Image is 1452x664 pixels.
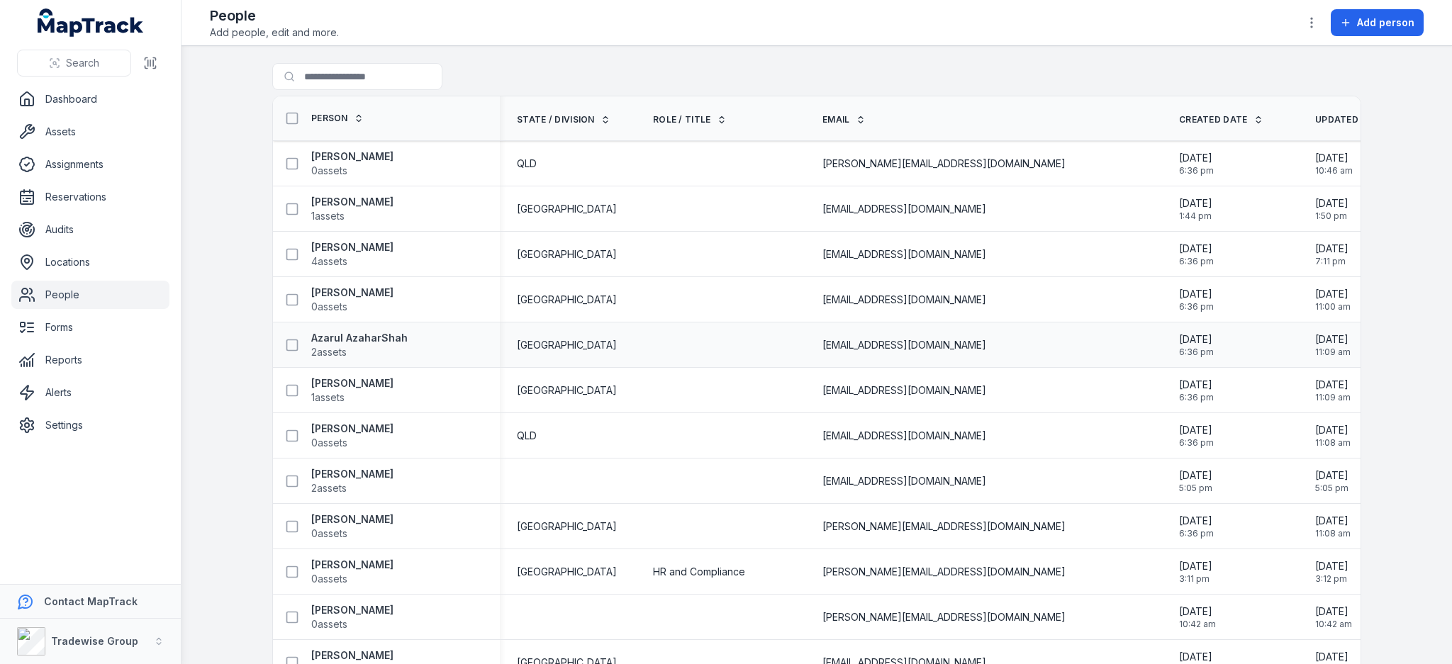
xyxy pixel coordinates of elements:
time: 6/13/2025, 1:50:37 PM [1315,196,1348,222]
span: [GEOGRAPHIC_DATA] [517,293,617,307]
strong: [PERSON_NAME] [311,286,393,300]
a: [PERSON_NAME]0assets [311,603,393,631]
span: 3:11 pm [1179,573,1212,585]
span: 6:36 pm [1179,165,1214,176]
a: [PERSON_NAME]4assets [311,240,393,269]
span: Role / Title [653,114,711,125]
span: 11:09 am [1315,392,1351,403]
span: 1 assets [311,390,345,405]
a: Role / Title [653,114,727,125]
span: 6:36 pm [1179,392,1214,403]
span: 6:36 pm [1179,256,1214,267]
a: People [11,281,169,309]
span: QLD [517,157,537,171]
time: 1/24/2025, 11:08:43 AM [1315,514,1351,539]
span: 0 assets [311,300,347,314]
span: 0 assets [311,527,347,541]
a: Dashboard [11,85,169,113]
span: 5:05 pm [1179,483,1212,494]
span: [EMAIL_ADDRESS][DOMAIN_NAME] [822,202,986,216]
strong: [PERSON_NAME] [311,558,393,572]
span: 0 assets [311,572,347,586]
span: [EMAIL_ADDRESS][DOMAIN_NAME] [822,338,986,352]
span: QLD [517,429,537,443]
span: 11:09 am [1315,347,1351,358]
time: 7/4/2025, 5:05:41 PM [1315,468,1348,494]
span: [EMAIL_ADDRESS][DOMAIN_NAME] [822,247,986,261]
span: 2 assets [311,481,347,495]
a: [PERSON_NAME]0assets [311,512,393,541]
span: [DATE] [1179,332,1214,347]
a: Reports [11,346,169,374]
span: [PERSON_NAME][EMAIL_ADDRESS][DOMAIN_NAME] [822,610,1066,624]
time: 1/23/2025, 6:36:52 PM [1179,151,1214,176]
time: 5/5/2025, 3:11:21 PM [1179,559,1212,585]
span: Person [311,113,348,124]
span: [DATE] [1315,242,1348,256]
span: Updated Date [1315,114,1385,125]
a: Created Date [1179,114,1263,125]
a: Assignments [11,150,169,179]
span: [DATE] [1179,242,1214,256]
span: 6:36 pm [1179,347,1214,358]
span: [DATE] [1179,378,1214,392]
span: [DATE] [1179,650,1214,664]
strong: [PERSON_NAME] [311,467,393,481]
a: Settings [11,411,169,439]
button: Search [17,50,131,77]
strong: [PERSON_NAME] [311,376,393,390]
span: 11:08 am [1315,528,1351,539]
a: State / Division [517,114,610,125]
time: 1/23/2025, 6:36:52 PM [1179,242,1214,267]
strong: [PERSON_NAME] [311,422,393,436]
span: 11:00 am [1315,301,1351,313]
span: 11:08 am [1315,437,1351,449]
span: 6:36 pm [1179,301,1214,313]
span: [DATE] [1315,196,1348,210]
strong: [PERSON_NAME] [311,195,393,209]
time: 1/23/2025, 6:36:52 PM [1179,423,1214,449]
span: [DATE] [1315,332,1351,347]
span: [DATE] [1179,196,1212,210]
span: [DATE] [1179,287,1214,301]
a: Forms [11,313,169,342]
span: [DATE] [1315,287,1351,301]
span: [GEOGRAPHIC_DATA] [517,202,617,216]
a: Azarul AzaharShah2assets [311,331,408,359]
span: Add person [1357,16,1414,30]
a: [PERSON_NAME]1assets [311,376,393,405]
span: [DATE] [1315,650,1351,664]
span: [DATE] [1179,468,1212,483]
span: [DATE] [1315,151,1353,165]
span: 0 assets [311,617,347,631]
span: 6:36 pm [1179,528,1214,539]
a: Audits [11,215,169,244]
span: [DATE] [1179,423,1214,437]
span: [GEOGRAPHIC_DATA] [517,565,617,579]
span: [PERSON_NAME][EMAIL_ADDRESS][DOMAIN_NAME] [822,565,1066,579]
time: 1/24/2025, 11:09:07 AM [1315,378,1351,403]
strong: Tradewise Group [51,635,138,647]
span: 10:42 am [1179,619,1216,630]
span: [DATE] [1315,604,1352,619]
time: 6/13/2025, 1:44:30 PM [1179,196,1212,222]
time: 1/24/2025, 11:09:12 AM [1315,332,1351,358]
span: 10:42 am [1315,619,1352,630]
a: MapTrack [38,9,144,37]
span: [PERSON_NAME][EMAIL_ADDRESS][DOMAIN_NAME] [822,157,1066,171]
span: State / Division [517,114,595,125]
span: 1:44 pm [1179,210,1212,222]
span: 3:12 pm [1315,573,1348,585]
time: 7/4/2025, 5:05:41 PM [1179,468,1212,494]
a: Locations [11,248,169,276]
span: 1:50 pm [1315,210,1348,222]
strong: [PERSON_NAME] [311,648,393,663]
span: [EMAIL_ADDRESS][DOMAIN_NAME] [822,293,986,307]
h2: People [210,6,339,26]
time: 5/5/2025, 3:12:46 PM [1315,559,1348,585]
span: 10:46 am [1315,165,1353,176]
span: [DATE] [1179,151,1214,165]
a: [PERSON_NAME]0assets [311,150,393,178]
time: 7/5/2025, 10:42:54 AM [1315,604,1352,630]
a: Updated Date [1315,114,1401,125]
